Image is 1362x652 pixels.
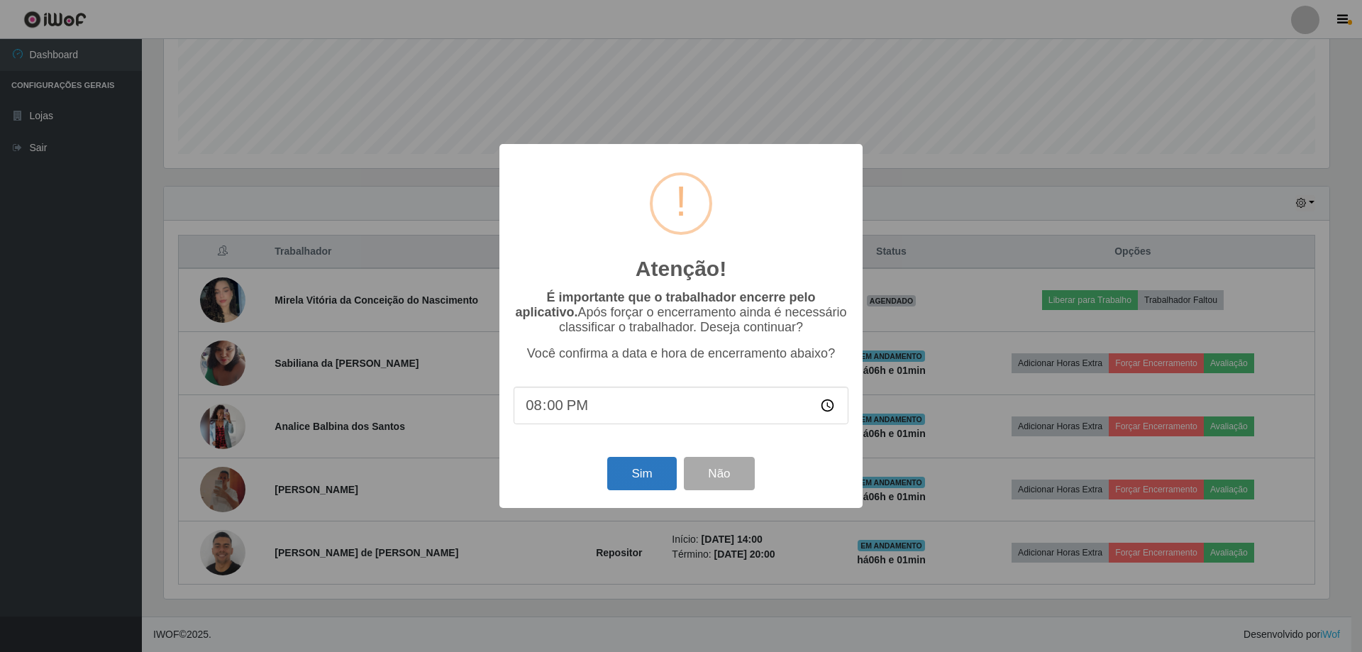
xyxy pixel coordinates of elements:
[684,457,754,490] button: Não
[607,457,676,490] button: Sim
[514,290,848,335] p: Após forçar o encerramento ainda é necessário classificar o trabalhador. Deseja continuar?
[515,290,815,319] b: É importante que o trabalhador encerre pelo aplicativo.
[636,256,726,282] h2: Atenção!
[514,346,848,361] p: Você confirma a data e hora de encerramento abaixo?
